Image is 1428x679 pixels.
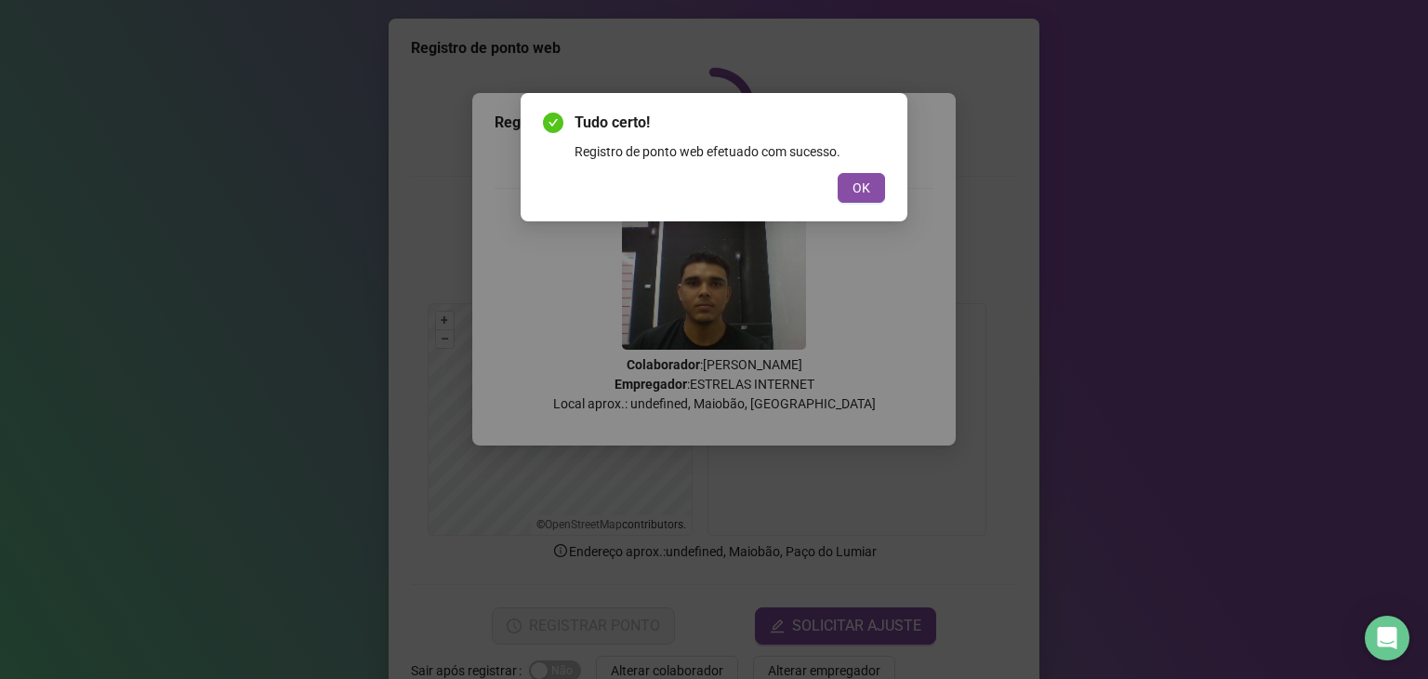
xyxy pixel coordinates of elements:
div: Registro de ponto web efetuado com sucesso. [575,141,885,162]
span: OK [853,178,870,198]
span: check-circle [543,113,563,133]
button: OK [838,173,885,203]
div: Open Intercom Messenger [1365,616,1409,660]
span: Tudo certo! [575,112,885,134]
